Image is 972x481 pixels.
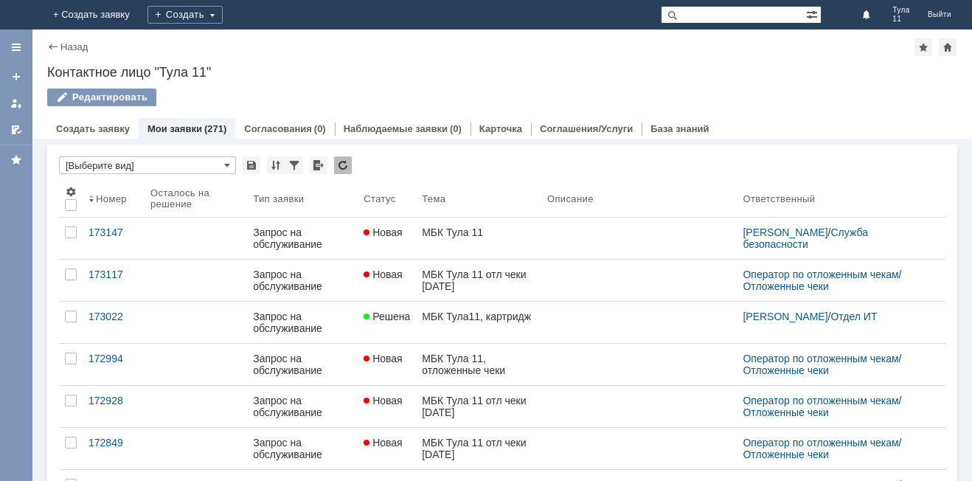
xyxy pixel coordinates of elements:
a: Решена [358,302,416,343]
a: Оператор по отложенным чекам [743,353,898,364]
div: Обновлять список [334,156,352,174]
span: Решена [364,311,410,322]
a: Запрос на обслуживание [247,386,358,427]
a: Создать заявку [4,65,28,89]
a: [PERSON_NAME] [743,226,827,238]
span: Тула [892,6,910,15]
a: Отложенные чеки [743,406,828,418]
div: 173022 [88,311,139,322]
div: Добавить в избранное [914,38,932,56]
div: Описание [547,193,594,204]
a: Мои заявки [4,91,28,115]
div: Запрос на обслуживание [253,437,352,460]
a: 173147 [83,218,145,259]
a: Соглашения/Услуги [540,123,633,134]
a: Служба безопасности [743,226,870,250]
a: Мои согласования [4,118,28,142]
div: 172849 [88,437,139,449]
a: Оператор по отложенным чекам [743,395,898,406]
th: Номер [83,180,145,218]
div: Запрос на обслуживание [253,353,352,376]
div: Сделать домашней страницей [939,38,957,56]
a: 173117 [83,260,145,301]
div: МБК Тула 11 отл чеки [DATE] [422,269,535,292]
div: Запрос на обслуживание [253,269,352,292]
div: (271) [204,123,226,134]
a: Оператор по отложенным чекам [743,437,898,449]
div: МБК Тула 11 [422,226,535,238]
a: МБК Тула 11 [416,218,541,259]
a: [PERSON_NAME] [743,311,827,322]
a: База знаний [650,123,709,134]
a: Запрос на обслуживание [247,260,358,301]
div: / [743,226,928,250]
div: Запрос на обслуживание [253,395,352,418]
span: Новая [364,226,403,238]
a: Новая [358,386,416,427]
div: МБК Тула 11 отл чеки [DATE] [422,395,535,418]
a: Наблюдаемые заявки [344,123,448,134]
span: Новая [364,395,403,406]
a: Отложенные чеки [743,280,828,292]
a: МБК Тула 11 отл чеки [DATE] [416,260,541,301]
div: Фильтрация... [285,156,303,174]
a: МБК Тула 11, отложенные чеки [416,344,541,385]
div: Осталось на решение [150,187,229,210]
div: / [743,437,928,460]
a: Создать заявку [56,123,130,134]
a: 172928 [83,386,145,427]
div: / [743,311,928,322]
div: Тип заявки [253,193,304,204]
th: Тип заявки [247,180,358,218]
a: Отложенные чеки [743,364,828,376]
div: Экспорт списка [310,156,327,174]
a: Оператор по отложенным чекам [743,269,898,280]
span: 11 [892,15,910,24]
th: Ответственный [737,180,934,218]
a: Запрос на обслуживание [247,302,358,343]
div: Ответственный [743,193,815,204]
div: / [743,395,928,418]
div: 173117 [88,269,139,280]
div: МБК Тула 11, отложенные чеки [422,353,535,376]
div: Создать [147,6,223,24]
th: Тема [416,180,541,218]
a: Новая [358,428,416,469]
div: Тема [422,193,445,204]
a: 172994 [83,344,145,385]
a: Согласования [244,123,312,134]
a: МБК Тула11, картридж [416,302,541,343]
div: Запрос на обслуживание [253,226,352,250]
span: Новая [364,437,403,449]
a: 172849 [83,428,145,469]
a: Запрос на обслуживание [247,428,358,469]
div: Статус [364,193,395,204]
div: 172994 [88,353,139,364]
a: 173022 [83,302,145,343]
div: Номер [96,193,127,204]
div: МБК Тула11, картридж [422,311,535,322]
a: Запрос на обслуживание [247,344,358,385]
span: Расширенный поиск [806,7,821,21]
th: Статус [358,180,416,218]
a: Запрос на обслуживание [247,218,358,259]
span: Новая [364,269,403,280]
a: Отдел ИТ [830,311,877,322]
div: 172928 [88,395,139,406]
div: (0) [450,123,462,134]
div: Контактное лицо "Тула 11" [47,65,957,80]
div: (0) [314,123,326,134]
div: Сортировка... [267,156,285,174]
a: МБК Тула 11 отл чеки [DATE] [416,428,541,469]
div: Запрос на обслуживание [253,311,352,334]
a: Новая [358,344,416,385]
div: / [743,269,928,292]
span: Новая [364,353,403,364]
a: Новая [358,260,416,301]
div: 173147 [88,226,139,238]
div: МБК Тула 11 отл чеки [DATE] [422,437,535,460]
span: Настройки [65,186,77,198]
a: Отложенные чеки [743,449,828,460]
a: Новая [358,218,416,259]
a: Карточка [479,123,522,134]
